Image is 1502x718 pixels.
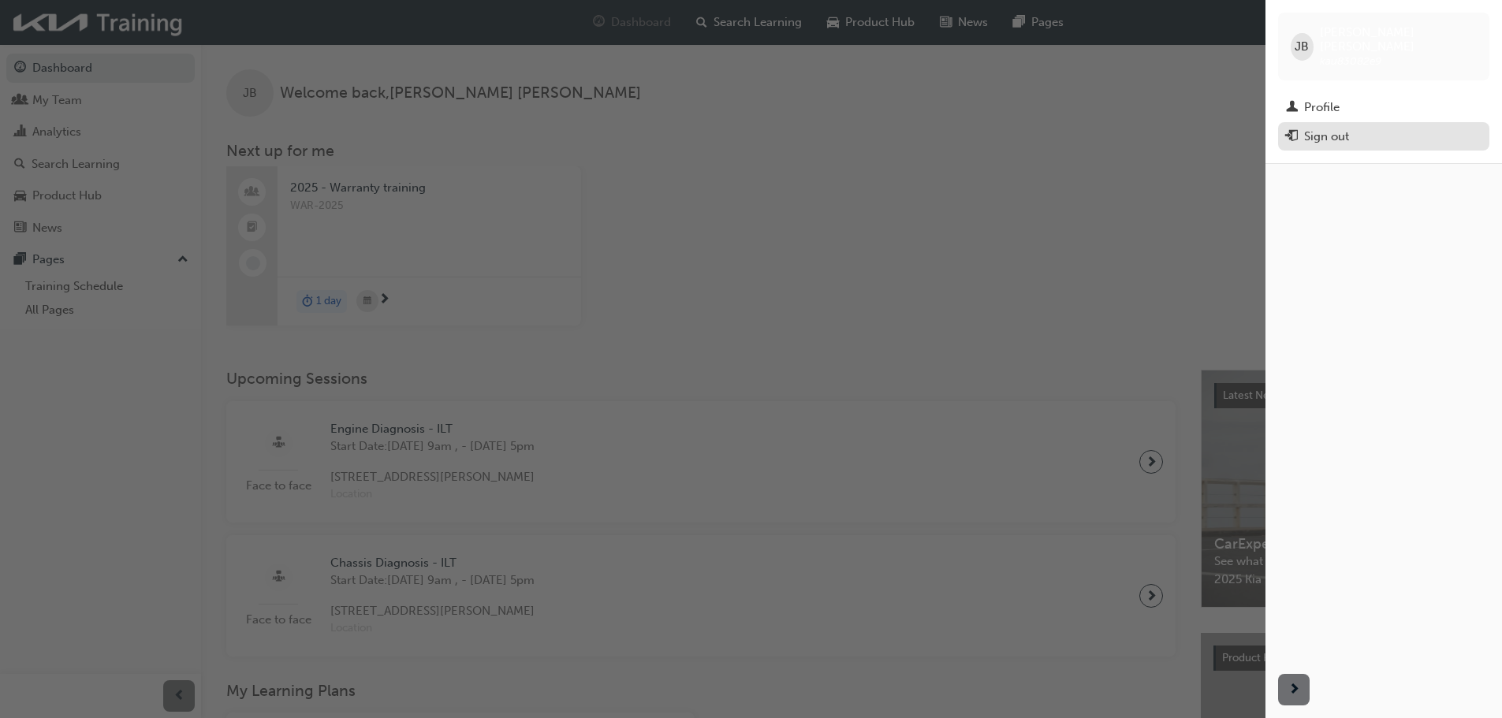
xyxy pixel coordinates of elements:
[1278,93,1489,122] a: Profile
[1320,54,1381,68] span: kau83082e9
[1304,128,1349,146] div: Sign out
[1304,99,1340,117] div: Profile
[1286,101,1298,115] span: man-icon
[1295,38,1309,56] span: JB
[1320,25,1477,54] span: [PERSON_NAME] [PERSON_NAME]
[1278,122,1489,151] button: Sign out
[1286,130,1298,144] span: exit-icon
[1288,680,1300,700] span: next-icon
